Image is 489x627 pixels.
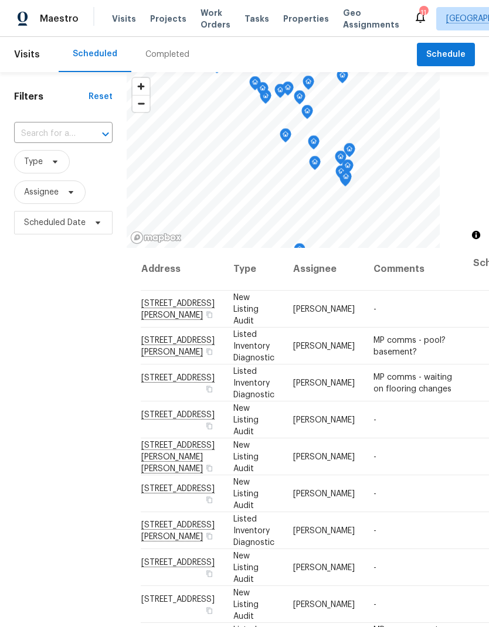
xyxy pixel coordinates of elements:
[24,217,86,229] span: Scheduled Date
[233,588,259,620] span: New Listing Audit
[233,441,259,472] span: New Listing Audit
[469,228,483,242] button: Toggle attribution
[309,156,321,174] div: Map marker
[364,248,464,291] th: Comments
[340,171,352,189] div: Map marker
[141,595,215,603] span: [STREET_ADDRESS]
[233,551,259,583] span: New Listing Audit
[233,404,259,435] span: New Listing Audit
[373,415,376,424] span: -
[14,91,89,103] h1: Filters
[335,165,347,183] div: Map marker
[293,379,355,387] span: [PERSON_NAME]
[89,91,113,103] div: Reset
[344,143,355,161] div: Map marker
[145,49,189,60] div: Completed
[244,15,269,23] span: Tasks
[373,600,376,608] span: -
[133,96,150,112] span: Zoom out
[337,69,348,87] div: Map marker
[283,13,329,25] span: Properties
[274,84,286,102] div: Map marker
[257,82,269,100] div: Map marker
[373,373,452,393] span: MP comms - waiting on flooring changes
[373,563,376,571] span: -
[293,452,355,461] span: [PERSON_NAME]
[150,13,186,25] span: Projects
[73,48,117,60] div: Scheduled
[373,336,446,356] span: MP comms - pool? basement?
[373,452,376,461] span: -
[133,78,150,95] button: Zoom in
[293,563,355,571] span: [PERSON_NAME]
[426,47,466,62] span: Schedule
[293,489,355,497] span: [PERSON_NAME]
[133,95,150,112] button: Zoom out
[293,526,355,534] span: [PERSON_NAME]
[342,159,354,178] div: Map marker
[204,568,215,578] button: Copy Address
[293,342,355,350] span: [PERSON_NAME]
[233,478,259,509] span: New Listing Audit
[293,305,355,313] span: [PERSON_NAME]
[373,526,376,534] span: -
[201,7,230,30] span: Work Orders
[308,135,320,154] div: Map marker
[335,151,347,169] div: Map marker
[112,13,136,25] span: Visits
[24,156,43,168] span: Type
[141,248,224,291] th: Address
[204,605,215,615] button: Copy Address
[127,72,440,248] canvas: Map
[303,76,314,94] div: Map marker
[293,600,355,608] span: [PERSON_NAME]
[373,305,376,313] span: -
[294,90,305,108] div: Map marker
[14,125,80,143] input: Search for an address...
[301,105,313,123] div: Map marker
[40,13,79,25] span: Maestro
[97,126,114,142] button: Open
[417,43,475,67] button: Schedule
[204,494,215,505] button: Copy Address
[204,530,215,541] button: Copy Address
[373,489,376,497] span: -
[204,462,215,473] button: Copy Address
[343,7,399,30] span: Geo Assignments
[204,420,215,431] button: Copy Address
[473,229,480,241] span: Toggle attribution
[284,248,364,291] th: Assignee
[14,42,40,67] span: Visits
[233,514,274,546] span: Listed Inventory Diagnostic
[249,76,261,94] div: Map marker
[293,415,355,424] span: [PERSON_NAME]
[280,128,291,146] div: Map marker
[130,231,182,244] a: Mapbox homepage
[24,186,59,198] span: Assignee
[282,81,294,100] div: Map marker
